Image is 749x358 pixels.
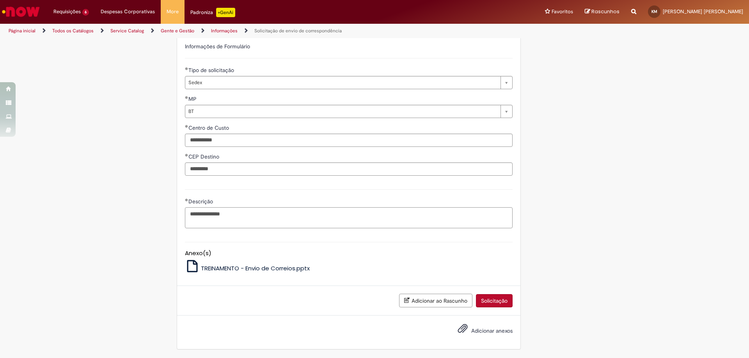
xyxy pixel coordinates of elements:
a: Página inicial [9,28,35,34]
span: KM [651,9,657,14]
span: Obrigatório Preenchido [185,96,188,99]
img: ServiceNow [1,4,41,19]
span: Sedex [188,76,497,89]
span: 6 [82,9,89,16]
span: Obrigatório Preenchido [185,125,188,128]
a: Solicitação de envio de correspondência [254,28,342,34]
span: Descrição [188,198,215,205]
ul: Trilhas de página [6,24,493,38]
span: Obrigatório Preenchido [185,153,188,157]
span: CEP Destino [188,153,221,160]
input: CEP Destino [185,162,513,176]
a: Todos os Catálogos [52,28,94,34]
button: Adicionar ao Rascunho [399,294,472,307]
a: TREINAMENTO - Envio de Correios.pptx [185,264,310,272]
p: +GenAi [216,8,235,17]
span: Adicionar anexos [471,327,513,334]
span: [PERSON_NAME] [PERSON_NAME] [663,8,743,15]
h5: Anexo(s) [185,250,513,257]
span: TREINAMENTO - Envio de Correios.pptx [201,264,310,272]
span: Requisições [53,8,81,16]
span: Centro de Custo [188,124,231,131]
span: Despesas Corporativas [101,8,155,16]
a: Informações [211,28,238,34]
textarea: Descrição [185,207,513,228]
span: Tipo de solicitação [188,67,236,74]
button: Solicitação [476,294,513,307]
span: Obrigatório Preenchido [185,198,188,201]
label: Informações de Formulário [185,43,250,50]
span: Rascunhos [591,8,619,15]
span: Favoritos [552,8,573,16]
input: Centro de Custo [185,134,513,147]
a: Gente e Gestão [161,28,194,34]
span: BT [188,105,497,118]
button: Adicionar anexos [456,321,470,339]
span: Obrigatório Preenchido [185,67,188,70]
a: Rascunhos [585,8,619,16]
a: Service Catalog [110,28,144,34]
span: More [167,8,179,16]
div: Padroniza [190,8,235,17]
span: MP [188,95,198,102]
